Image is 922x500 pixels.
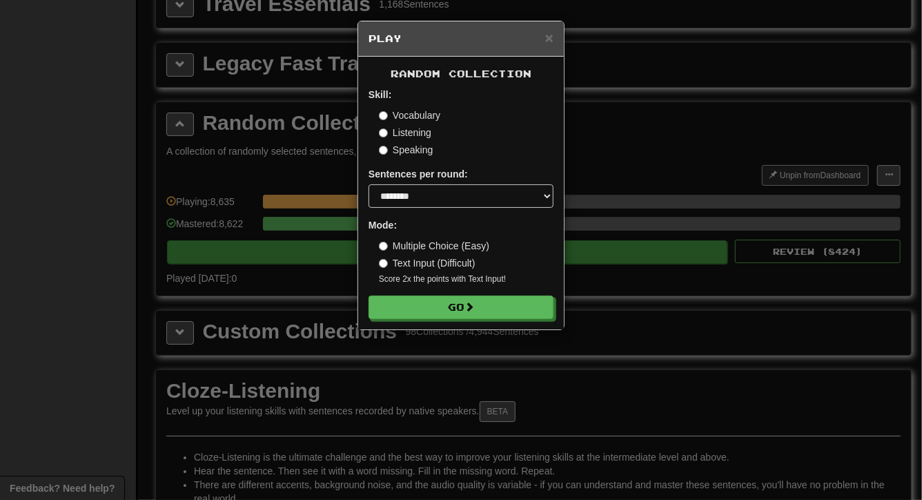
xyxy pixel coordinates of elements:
small: Score 2x the points with Text Input ! [379,273,553,285]
input: Multiple Choice (Easy) [379,242,388,251]
span: × [545,30,553,46]
input: Vocabulary [379,111,388,120]
button: Go [369,296,553,319]
input: Text Input (Difficult) [379,259,388,268]
span: Random Collection [391,68,531,79]
h5: Play [369,32,553,46]
strong: Skill: [369,89,391,100]
strong: Mode: [369,220,397,231]
label: Text Input (Difficult) [379,256,475,270]
input: Speaking [379,146,388,155]
label: Speaking [379,143,433,157]
button: Close [545,30,553,45]
label: Vocabulary [379,108,440,122]
label: Sentences per round: [369,167,468,181]
label: Multiple Choice (Easy) [379,239,489,253]
input: Listening [379,128,388,137]
label: Listening [379,126,431,140]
